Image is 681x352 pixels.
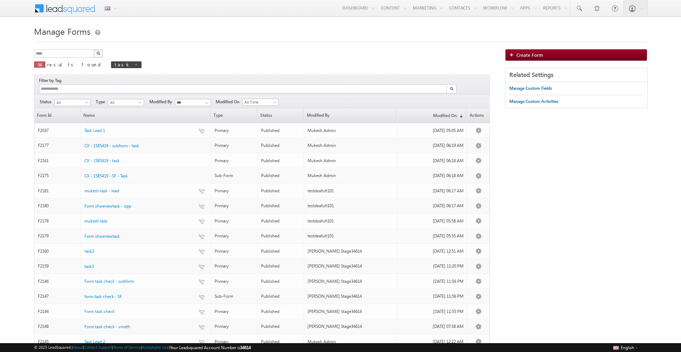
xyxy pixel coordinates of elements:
[215,339,254,345] div: Primary
[38,142,77,149] div: F2177
[84,248,94,254] span: task2
[308,248,393,254] div: [PERSON_NAME] Stage34614
[397,108,466,123] a: Modified On(sorted descending)
[108,99,144,106] a: All
[215,248,254,254] div: Primary
[215,323,254,330] div: Primary
[34,344,251,351] span: © 2025 LeadSquared | | | | |
[38,172,77,179] div: F2175
[308,127,393,134] div: Mukesh Admin
[84,158,120,163] span: CX - 1585419 - task
[84,248,94,254] a: task2
[38,158,77,164] div: F2161
[509,53,516,57] img: add_icon.png
[84,339,105,344] span: Task Lead 2
[38,263,77,269] div: F2159
[509,95,558,108] a: Manage Custom Activities
[38,218,77,224] div: F2178
[308,218,393,224] div: testdeafult101
[84,308,115,315] a: Form task check
[308,142,393,149] div: Mukesh Admin
[55,99,88,106] span: All
[108,99,142,106] span: All
[38,248,77,254] div: F2160
[261,127,300,134] div: Published
[261,233,300,239] div: Published
[84,203,131,209] a: Form shwenewtask - opp
[170,345,251,350] span: Your Leadsquared Account Number is
[40,99,54,105] span: Status
[509,98,558,105] div: Manage Custom Activities
[84,279,134,284] span: Form task check - subform
[84,339,105,345] a: Task Lead 2
[34,108,80,123] a: Form Id
[38,308,77,315] div: F2144
[611,343,640,352] button: English
[84,324,130,330] a: Form task check - vineth
[84,127,105,134] a: Task Lead 1
[308,233,393,239] div: testdeafult101
[258,108,303,123] span: Status
[215,203,254,209] div: Primary
[401,142,464,149] div: [DATE] 06:19 AM
[38,203,77,209] div: F2180
[401,263,464,269] div: [DATE] 11:20 PM
[261,323,300,330] div: Published
[34,26,90,37] span: Manage Forms
[84,233,120,239] span: Form shwenewtask
[84,263,94,270] a: task1
[401,218,464,224] div: [DATE] 05:58 AM
[308,278,393,285] div: [PERSON_NAME] Stage34614
[38,323,77,330] div: F2148
[215,142,254,149] div: Primary
[261,172,300,179] div: Published
[261,158,300,164] div: Published
[81,108,210,123] a: Name
[215,188,254,194] div: Primary
[457,113,463,119] span: (sorted descending)
[509,82,552,95] a: Manage Custom Fields
[84,324,130,329] span: Form task check - vineth
[401,293,464,299] div: [DATE] 11:56 PM
[84,143,139,149] a: CX - 1585419 - subform - task
[261,278,300,285] div: Published
[38,188,77,194] div: F2181
[308,188,393,194] div: testdeafult101
[401,278,464,285] div: [DATE] 11:56 PM
[38,233,77,239] div: F2179
[242,99,278,106] a: All Time
[215,263,254,269] div: Primary
[401,323,464,330] div: [DATE] 07:58 AM
[84,203,131,209] span: Form shwenewtask - opp
[38,127,77,134] div: F2037
[261,339,300,345] div: Published
[308,308,393,315] div: [PERSON_NAME] Stage34614
[261,248,300,254] div: Published
[84,188,119,193] span: mukesh task - lead
[96,51,100,55] img: Search
[261,263,300,269] div: Published
[142,345,169,350] a: Acceptable Use
[84,158,120,164] a: CX - 1585419 - task
[308,293,393,299] div: [PERSON_NAME] Stage34614
[304,108,396,123] a: Modified By
[261,293,300,299] div: Published
[84,294,122,299] span: form task check - SF
[215,172,254,179] div: Sub-Form
[113,345,141,350] a: Terms of Service
[84,143,139,148] span: CX - 1585419 - subform - task
[401,233,464,239] div: [DATE] 05:55 AM
[215,233,254,239] div: Primary
[84,345,112,350] a: Contact Support
[84,173,128,178] span: CX - 1585419 - SF - Task
[401,339,464,345] div: [DATE] 12:22 AM
[215,293,254,299] div: Sub-Form
[38,293,77,299] div: F2147
[84,128,105,133] span: Task Lead 1
[308,172,393,179] div: Mukesh Admin
[215,278,254,285] div: Primary
[47,61,104,67] span: results found
[308,323,393,330] div: [PERSON_NAME] Stage34614
[38,278,77,285] div: F2146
